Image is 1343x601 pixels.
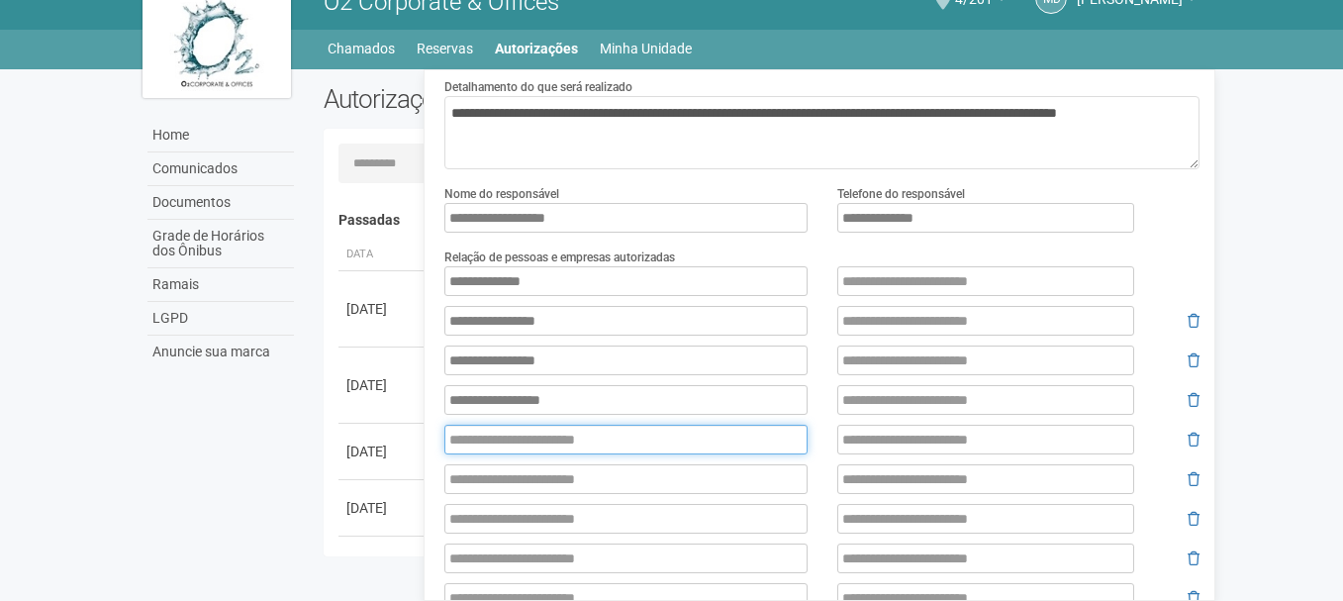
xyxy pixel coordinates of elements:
h4: Passadas [338,213,1187,228]
i: Remover [1188,472,1199,486]
a: Chamados [328,35,395,62]
label: Detalhamento do que será realizado [444,78,632,96]
i: Remover [1188,314,1199,328]
label: Nome do responsável [444,185,559,203]
i: Remover [1188,393,1199,407]
div: [DATE] [346,375,420,395]
div: [DATE] [346,299,420,319]
div: [DATE] [346,442,420,461]
i: Remover [1188,433,1199,447]
a: Comunicados [147,152,294,186]
a: LGPD [147,302,294,336]
a: Minha Unidade [600,35,692,62]
th: Data [338,239,428,271]
a: Autorizações [495,35,578,62]
a: Anuncie sua marca [147,336,294,368]
a: Home [147,119,294,152]
div: [DATE] [346,498,420,518]
label: Telefone do responsável [837,185,965,203]
a: Reservas [417,35,473,62]
label: Relação de pessoas e empresas autorizadas [444,249,675,266]
i: Remover [1188,551,1199,565]
a: Grade de Horários dos Ônibus [147,220,294,268]
a: Documentos [147,186,294,220]
a: Ramais [147,268,294,302]
i: Remover [1188,353,1199,367]
i: Remover [1188,512,1199,526]
h2: Autorizações [324,84,747,114]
